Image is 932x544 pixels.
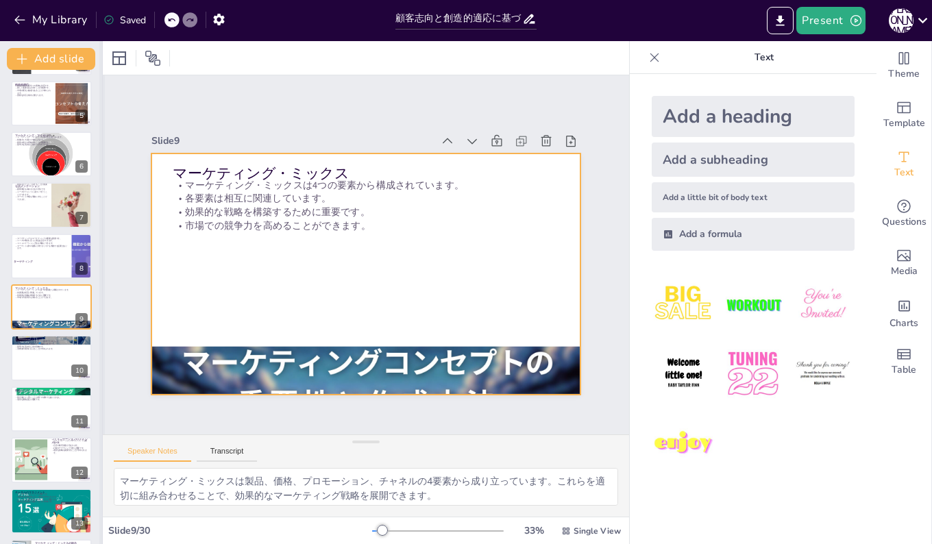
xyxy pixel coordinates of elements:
[888,66,920,82] span: Theme
[15,84,51,87] p: 創造的適応は変化への柔軟な対応です。
[114,447,191,462] button: Speaker Notes
[11,234,92,279] div: https://cdn.sendsteps.com/images/logo/sendsteps_logo_white.pnghttps://cdn.sendsteps.com/images/lo...
[15,490,88,494] p: チャネルのマネジメント
[173,164,559,184] p: マーケティング・ミックス
[894,165,913,180] span: Text
[10,9,93,31] button: My Library
[652,96,855,137] div: Add a heading
[652,412,715,475] img: 7.jpeg
[173,219,559,232] p: 市場での競争力を高めることができます。
[15,495,88,498] p: 消費者の購買習慣に応じた構造が求められます。
[15,391,88,394] p: 価格のマネジメントには多くの要素が含まれます。
[15,141,88,144] p: 顧客の視点を理解することが重要です。
[15,184,47,188] p: 顧客をセグメント化することが重要です。
[889,8,913,33] div: [PERSON_NAME]
[51,449,88,454] p: 適切な戦略を展開することが求められます。
[71,467,88,479] div: 12
[173,192,559,205] p: 各要素は相互に関連しています。
[15,191,47,196] p: ニーズやウォンツに基づいて行うことができます。
[883,116,925,131] span: Template
[173,179,559,192] p: マーケティング・ミックスは4つの要素から構成されています。
[796,7,865,34] button: Present
[15,396,88,399] p: 競合他社より安いことは唯一の条件ではありません。
[11,437,92,482] div: 12
[15,297,88,299] p: 市場での競争力を高めることができます。
[891,264,918,279] span: Media
[108,524,372,537] div: Slide 9 / 30
[15,337,88,341] p: 製品のマネジメント
[876,189,931,238] div: Get real-time input from your audience
[15,347,88,350] p: 消費者の期待に応えることが求められます。
[15,286,88,290] p: マーケティング・ミックス
[11,335,92,380] div: https://cdn.sendsteps.com/images/logo/sendsteps_logo_white.pnghttps://cdn.sendsteps.com/images/lo...
[15,500,88,503] p: 最適な流通経路を確保するための戦略です。
[15,498,88,501] p: メーカーは流通経路を確保することが重要です。
[75,212,88,224] div: 7
[15,242,68,245] p: コミュニケーション方法を明確にできます。
[151,134,432,147] div: Slide 9
[15,134,88,138] p: マーケティング・マイオピア
[15,237,68,240] p: ターゲティングはマーケティングの重要な要素です。
[15,340,88,343] p: 製品のマネジメントには多くの要素が含まれます。
[15,196,47,201] p: ターゲット市場を明確にすることができます。
[652,182,855,212] div: Add a little bit of body text
[15,289,88,292] p: マーケティング・ミックスは4つの要素から構成されています。
[15,393,88,396] p: 価格は市場や顧客に応じて変更されることがあります。
[15,294,88,297] p: 効果的な戦略を構築するために重要です。
[75,313,88,325] div: 9
[71,517,88,530] div: 13
[15,136,88,139] p: マーケティング・マイオピアを避ける必要があります。
[15,343,88,345] p: 製品ミックスや製品ラインの概念が重要です。
[876,90,931,140] div: Add ready made slides
[114,468,618,506] textarea: マーケティング・ミックスは製品、価格、プロモーション、チャネルの4要素から成り立っています。これらを適切に組み合わせることで、効果的なマーケティング戦略を展開できます。 マーケティング・ミックス...
[15,399,88,401] p: 適切な価格設定が重要です。
[75,262,88,275] div: 8
[876,41,931,90] div: Change the overall theme
[652,218,855,251] div: Add a formula
[15,388,88,393] p: 価格のマネジメント
[15,82,51,86] p: 創造的適応
[652,342,715,406] img: 4.jpeg
[15,493,88,495] p: チャネルのマネジメントは重要です。
[51,447,88,449] p: 行動ターゲティング広告も重要です。
[791,342,855,406] img: 6.jpeg
[11,132,92,177] div: https://cdn.sendsteps.com/images/logo/sendsteps_logo_white.pnghttps://cdn.sendsteps.com/images/lo...
[15,86,51,89] p: 新しい需要を生み出すことが重要です。
[721,273,785,336] img: 2.jpeg
[145,50,161,66] span: Position
[876,288,931,337] div: Add charts and graphs
[173,206,559,219] p: 効果的な戦略を構築するために重要です。
[721,342,785,406] img: 5.jpeg
[75,110,88,122] div: 5
[71,415,88,428] div: 11
[876,238,931,288] div: Add images, graphics, shapes or video
[889,7,913,34] button: [PERSON_NAME]
[103,14,146,27] div: Saved
[15,292,88,295] p: 各要素は相互に関連しています。
[892,362,916,378] span: Table
[395,9,523,29] input: Insert title
[15,345,88,348] p: 競争力を高めるための戦略です。
[791,273,855,336] img: 3.jpeg
[15,188,47,191] p: 顧客満足を高めるための手法です。
[11,284,92,330] div: https://cdn.sendsteps.com/images/logo/sendsteps_logo_white.pnghttps://cdn.sendsteps.com/images/lo...
[574,526,621,536] span: Single View
[11,489,92,534] div: 13
[11,182,92,227] div: https://cdn.sendsteps.com/images/logo/sendsteps_logo_white.pnghttps://cdn.sendsteps.com/images/lo...
[882,214,927,230] span: Questions
[51,445,88,447] p: 広告や販売促進が含まれます。
[197,447,258,462] button: Transcript
[51,439,88,444] p: コミュニケーションのマネジメントは重要です。
[75,160,88,173] div: 6
[14,259,66,263] p: ターゲティング
[876,337,931,386] div: Add a table
[652,143,855,177] div: Add a subheading
[15,239,68,242] p: ニーズや嗜好に合った製品を設計できます。
[652,273,715,336] img: 1.jpeg
[15,245,68,249] p: ターゲット以外の顧客に対するリスクを考慮する必要があります。
[11,386,92,432] div: 11
[876,140,931,189] div: Add text boxes
[15,94,51,97] p: 柔軟な対応が成功に繋がります。
[11,81,92,126] div: https://cdn.sendsteps.com/images/logo/sendsteps_logo_white.pnghttps://cdn.sendsteps.com/images/lo...
[7,48,95,70] button: Add slide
